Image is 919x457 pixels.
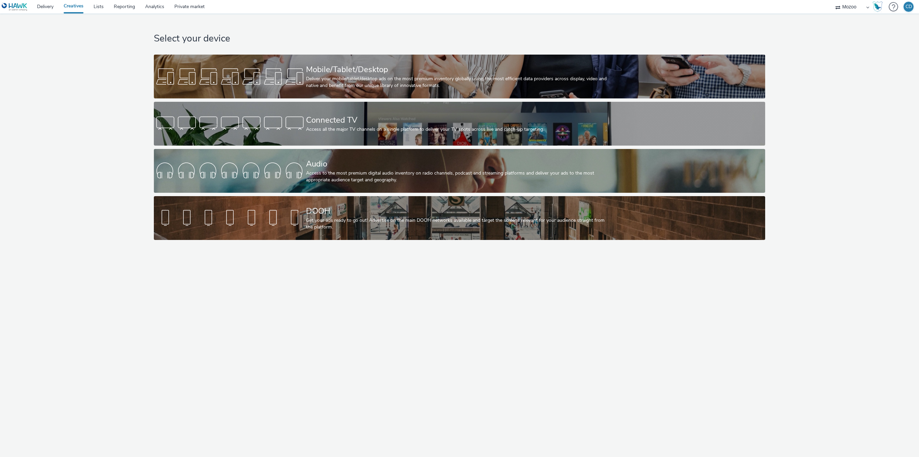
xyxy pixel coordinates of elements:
[306,158,610,170] div: Audio
[306,170,610,184] div: Access to the most premium digital audio inventory on radio channels, podcast and streaming platf...
[306,75,610,89] div: Deliver your mobile/tablet/desktop ads on the most premium inventory globally using the most effi...
[154,32,765,45] h1: Select your device
[306,64,610,75] div: Mobile/Tablet/Desktop
[2,3,28,11] img: undefined Logo
[306,114,610,126] div: Connected TV
[873,1,885,12] a: Hawk Academy
[306,217,610,231] div: Get your ads ready to go out! Advertise on the main DOOH networks available and target the screen...
[873,1,883,12] img: Hawk Academy
[306,126,610,133] div: Access all the major TV channels on a single platform to deliver your TV spots across live and ca...
[154,102,765,146] a: Connected TVAccess all the major TV channels on a single platform to deliver your TV spots across...
[154,196,765,240] a: DOOHGet your ads ready to go out! Advertise on the main DOOH networks available and target the sc...
[154,55,765,98] a: Mobile/Tablet/DesktopDeliver your mobile/tablet/desktop ads on the most premium inventory globall...
[154,149,765,193] a: AudioAccess to the most premium digital audio inventory on radio channels, podcast and streaming ...
[306,205,610,217] div: DOOH
[906,2,912,12] div: CD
